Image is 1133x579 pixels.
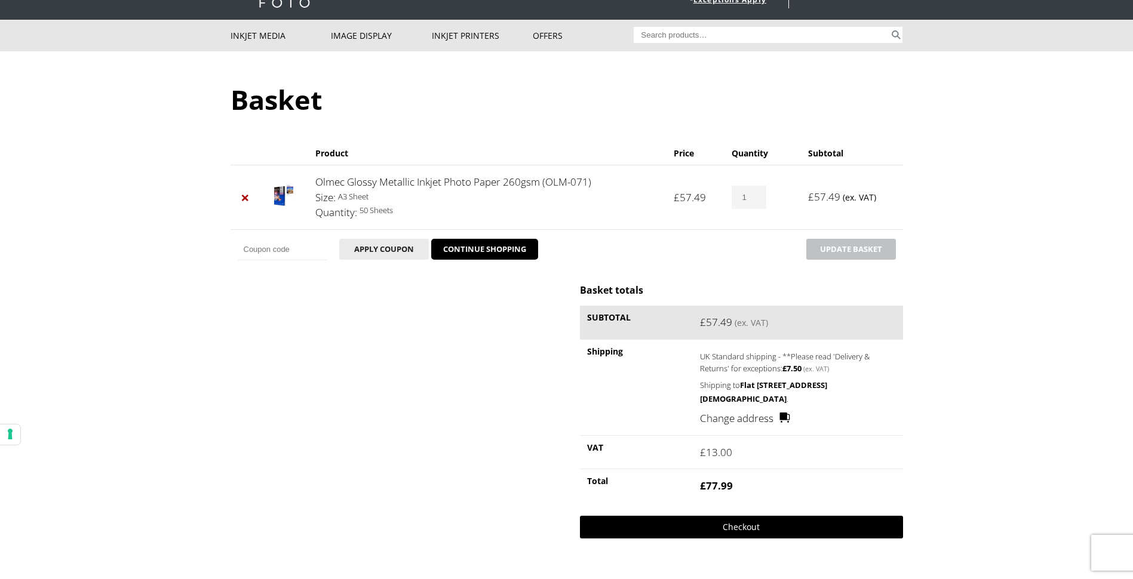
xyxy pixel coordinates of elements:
[801,141,903,165] th: Subtotal
[843,192,876,203] small: (ex. VAT)
[231,20,331,51] a: Inkjet Media
[580,516,902,538] a: Checkout
[580,435,693,469] th: VAT
[889,27,903,43] button: Search
[667,141,724,165] th: Price
[533,20,634,51] a: Offers
[431,239,538,260] a: CONTINUE SHOPPING
[700,315,732,329] bdi: 57.49
[231,81,903,118] h1: Basket
[700,315,706,329] span: £
[238,239,327,260] input: Coupon code
[808,190,840,204] bdi: 57.49
[308,141,667,165] th: Product
[238,190,253,205] a: Remove Olmec Glossy Metallic Inkjet Photo Paper 260gsm (OLM-071) from basket
[700,479,706,492] span: £
[808,190,814,204] span: £
[580,306,693,340] th: Subtotal
[732,186,766,209] input: Product quantity
[674,190,706,204] bdi: 57.49
[674,190,680,204] span: £
[735,317,768,328] small: (ex. VAT)
[700,378,895,406] p: Shipping to .
[803,364,829,373] small: (ex. VAT)
[331,20,432,51] a: Image Display
[700,479,733,492] bdi: 77.99
[339,239,429,260] button: Apply coupon
[724,141,801,165] th: Quantity
[700,445,732,459] bdi: 13.00
[580,339,693,435] th: Shipping
[700,411,790,426] a: Change address
[700,380,827,404] strong: Flat [STREET_ADDRESS][DEMOGRAPHIC_DATA]
[315,190,336,205] dt: Size:
[580,469,693,503] th: Total
[700,445,706,459] span: £
[580,284,902,297] h2: Basket totals
[700,349,876,374] label: UK Standard shipping - **Please read 'Delivery & Returns' for exceptions:
[782,363,802,374] bdi: 7.50
[782,363,787,374] span: £
[432,20,533,51] a: Inkjet Printers
[315,205,357,220] dt: Quantity:
[315,204,659,217] p: 50 Sheets
[806,239,896,260] button: Update basket
[315,190,659,204] p: A3 Sheet
[274,183,293,207] img: Olmec Glossy Metallic Inkjet Photo Paper 260gsm (OLM-071)
[315,175,591,189] a: Olmec Glossy Metallic Inkjet Photo Paper 260gsm (OLM-071)
[634,27,889,43] input: Search products…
